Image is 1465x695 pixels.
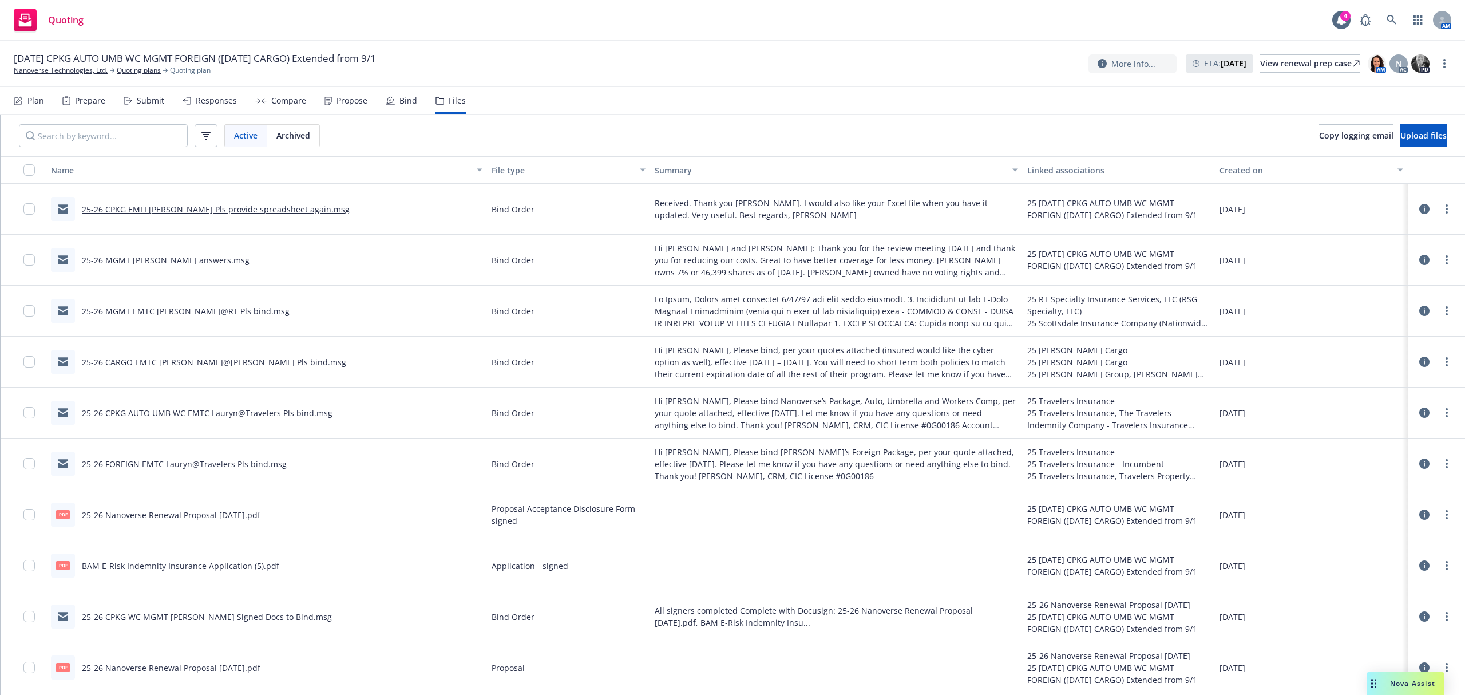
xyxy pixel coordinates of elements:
strong: [DATE] [1221,58,1246,69]
span: [DATE] CPKG AUTO UMB WC MGMT FOREIGN ([DATE] CARGO) Extended from 9/1 [14,52,376,65]
span: pdf [56,561,70,570]
button: Copy logging email [1319,124,1393,147]
a: more [1440,355,1454,369]
div: 25 [PERSON_NAME] Cargo [1027,344,1211,356]
div: 4 [1340,11,1351,21]
span: Nova Assist [1390,678,1435,688]
input: Toggle Row Selected [23,662,35,673]
div: 25 RT Specialty Insurance Services, LLC (RSG Specialty, LLC) [1027,293,1211,317]
div: 25 [DATE] CPKG AUTO UMB WC MGMT FOREIGN ([DATE] CARGO) Extended from 9/1 [1027,503,1211,527]
a: 25-26 Nanoverse Renewal Proposal [DATE].pdf [82,510,260,520]
button: More info... [1088,54,1177,73]
div: Responses [196,96,237,105]
div: 25 [DATE] CPKG AUTO UMB WC MGMT FOREIGN ([DATE] CARGO) Extended from 9/1 [1027,662,1211,686]
img: photo [1368,54,1386,73]
a: View renewal prep case [1260,54,1360,73]
input: Toggle Row Selected [23,509,35,520]
a: 25-26 MGMT EMTC [PERSON_NAME]@RT Pls bind.msg [82,306,290,317]
span: [DATE] [1219,560,1245,572]
input: Select all [23,164,35,176]
span: Active [234,129,258,141]
span: [DATE] [1219,254,1245,266]
span: Proposal [492,662,525,674]
a: Search [1380,9,1403,31]
span: Hi [PERSON_NAME], Please bind, per your quotes attached (insured would like the cyber option as w... [655,344,1018,380]
div: 25 Travelers Insurance [1027,446,1211,458]
div: 25 [PERSON_NAME] Group, [PERSON_NAME] Insurance Company, Inc. - [PERSON_NAME] Cargo [1027,368,1211,380]
input: Toggle Row Selected [23,458,35,469]
span: N [1396,58,1402,70]
span: Bind Order [492,254,534,266]
span: Archived [276,129,310,141]
button: Created on [1215,156,1408,184]
span: Hi [PERSON_NAME], Please bind [PERSON_NAME]’s Foreign Package, per your quote attached, effective... [655,446,1018,482]
a: more [1440,202,1454,216]
div: 25 Travelers Insurance, Travelers Property Casualty Company of America - Travelers Insurance [1027,470,1211,482]
span: Bind Order [492,356,534,368]
div: File type [492,164,633,176]
a: 25-26 CPKG WC MGMT [PERSON_NAME] Signed Docs to Bind.msg [82,611,332,622]
a: 25-26 Nanoverse Renewal Proposal [DATE].pdf [82,662,260,673]
a: Switch app [1407,9,1430,31]
div: Plan [27,96,44,105]
span: [DATE] [1219,407,1245,419]
div: 25 [PERSON_NAME] Cargo [1027,356,1211,368]
span: [DATE] [1219,305,1245,317]
button: Summary [650,156,1023,184]
span: Quoting plan [170,65,211,76]
a: Report a Bug [1354,9,1377,31]
span: pdf [56,510,70,519]
span: [DATE] [1219,662,1245,674]
a: Quoting [9,4,88,36]
div: Prepare [75,96,105,105]
div: 25 Scottsdale Insurance Company (Nationwide), RT Specialty Insurance Services, LLC (RSG Specialty... [1027,317,1211,329]
button: File type [487,156,650,184]
a: more [1440,610,1454,623]
input: Toggle Row Selected [23,407,35,418]
input: Toggle Row Selected [23,611,35,622]
input: Toggle Row Selected [23,356,35,368]
a: Nanoverse Technologies, Ltd. [14,65,108,76]
a: more [1440,508,1454,522]
span: Hi [PERSON_NAME], Please bind Nanoverse’s Package, Auto, Umbrella and Workers Comp, per your quot... [655,395,1018,431]
a: 25-26 CPKG EMFI [PERSON_NAME] Pls provide spreadsheet again.msg [82,204,350,215]
span: Hi [PERSON_NAME] and [PERSON_NAME]: Thank you for the review meeting [DATE] and thank you for red... [655,242,1018,278]
a: 25-26 CARGO EMTC [PERSON_NAME]@[PERSON_NAME] Pls bind.msg [82,357,346,368]
span: [DATE] [1219,509,1245,521]
div: Files [449,96,466,105]
div: Summary [655,164,1005,176]
span: pdf [56,663,70,672]
button: Name [46,156,487,184]
input: Search by keyword... [19,124,188,147]
a: more [1438,57,1451,70]
a: BAM E-Risk Indemnity Insurance Application (5).pdf [82,560,279,571]
span: [DATE] [1219,458,1245,470]
input: Toggle Row Selected [23,560,35,571]
a: more [1440,559,1454,572]
span: Bind Order [492,203,534,215]
span: Proposal Acceptance Disclosure Form - signed [492,503,646,527]
div: Submit [137,96,164,105]
div: 25-26 Nanoverse Renewal Proposal [DATE] [1027,599,1211,611]
span: [DATE] [1219,356,1245,368]
span: Copy logging email [1319,130,1393,141]
a: more [1440,661,1454,674]
div: 25-26 Nanoverse Renewal Proposal [DATE] [1027,650,1211,662]
button: Linked associations [1023,156,1215,184]
div: 25 Travelers Insurance - Incumbent [1027,458,1211,470]
span: Upload files [1400,130,1447,141]
div: 25 [DATE] CPKG AUTO UMB WC MGMT FOREIGN ([DATE] CARGO) Extended from 9/1 [1027,611,1211,635]
span: [DATE] [1219,203,1245,215]
span: Bind Order [492,407,534,419]
a: more [1440,253,1454,267]
div: Created on [1219,164,1391,176]
span: Bind Order [492,458,534,470]
a: 25-26 MGMT [PERSON_NAME] answers.msg [82,255,250,266]
div: 25 Travelers Insurance [1027,395,1211,407]
div: Compare [271,96,306,105]
a: 25-26 CPKG AUTO UMB WC EMTC Lauryn@Travelers Pls bind.msg [82,408,332,418]
span: ETA : [1204,57,1246,69]
span: Bind Order [492,305,534,317]
span: Application - signed [492,560,568,572]
input: Toggle Row Selected [23,254,35,266]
